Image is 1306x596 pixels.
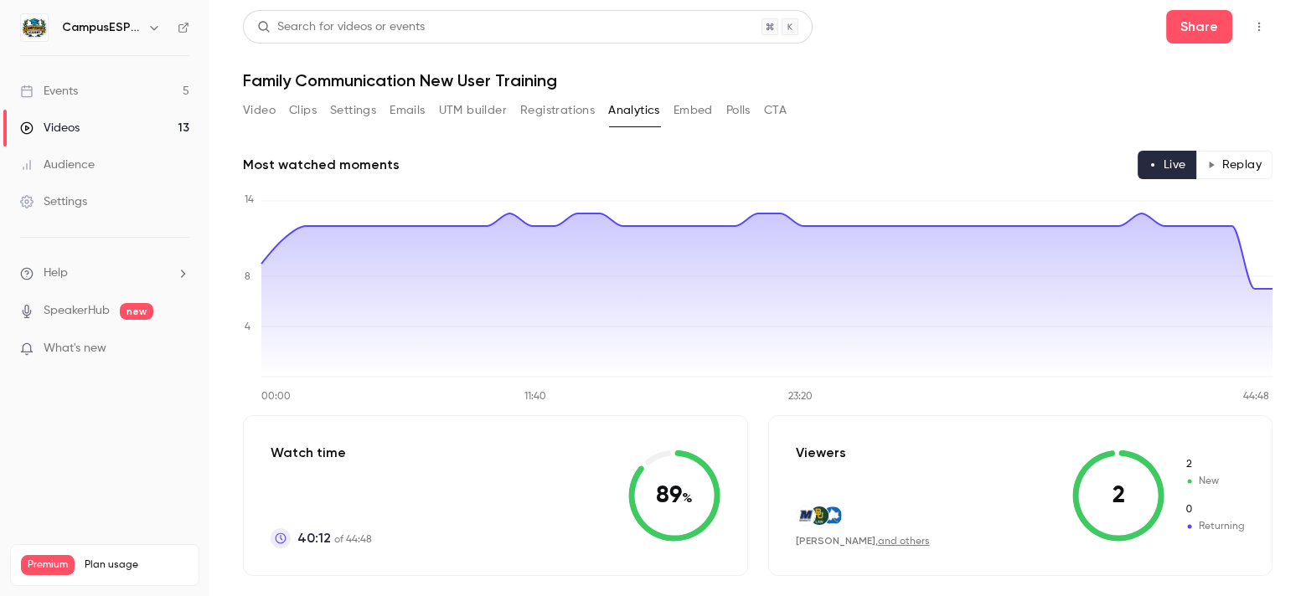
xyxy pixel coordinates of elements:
span: Returning [1185,502,1245,517]
span: Premium [21,555,75,575]
button: Embed [674,97,713,124]
h2: Most watched moments [243,155,400,175]
div: Settings [20,193,87,210]
a: and others [878,537,930,547]
button: Top Bar Actions [1246,13,1272,40]
li: help-dropdown-opener [20,265,189,282]
button: Polls [726,97,751,124]
h6: CampusESP Academy [62,19,141,36]
p: Watch time [271,443,372,463]
button: Clips [289,97,317,124]
tspan: 23:20 [788,392,813,402]
h1: Family Communication New User Training [243,70,1272,90]
button: UTM builder [439,97,507,124]
span: [PERSON_NAME] [796,535,875,547]
tspan: 11:40 [524,392,546,402]
img: indstate.edu [823,506,842,525]
tspan: 8 [245,272,250,282]
div: Events [20,83,78,100]
img: monmouth.edu [797,506,815,525]
div: , [796,534,930,548]
button: Settings [330,97,376,124]
span: Plan usage [85,558,188,572]
tspan: 44:48 [1243,392,1269,402]
tspan: 4 [245,322,250,332]
span: New [1185,457,1245,472]
span: 40:12 [297,528,331,548]
div: Search for videos or events [257,18,425,36]
button: Analytics [608,97,660,124]
button: Emails [390,97,425,124]
button: CTA [764,97,787,124]
span: What's new [44,340,106,357]
span: New [1185,474,1245,489]
button: Live [1138,151,1197,179]
button: Share [1166,10,1232,44]
a: SpeakerHub [44,302,110,320]
button: Video [243,97,276,124]
div: Audience [20,157,95,173]
tspan: 14 [245,195,254,205]
img: baylor.edu [810,506,829,525]
button: Replay [1196,151,1272,179]
tspan: 00:00 [261,392,291,402]
p: Viewers [796,443,846,463]
span: new [120,303,153,320]
span: Help [44,265,68,282]
p: of 44:48 [297,528,372,548]
button: Registrations [520,97,595,124]
iframe: Noticeable Trigger [169,342,189,357]
span: Returning [1185,519,1245,534]
div: Videos [20,120,80,136]
img: CampusESP Academy [21,14,48,41]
